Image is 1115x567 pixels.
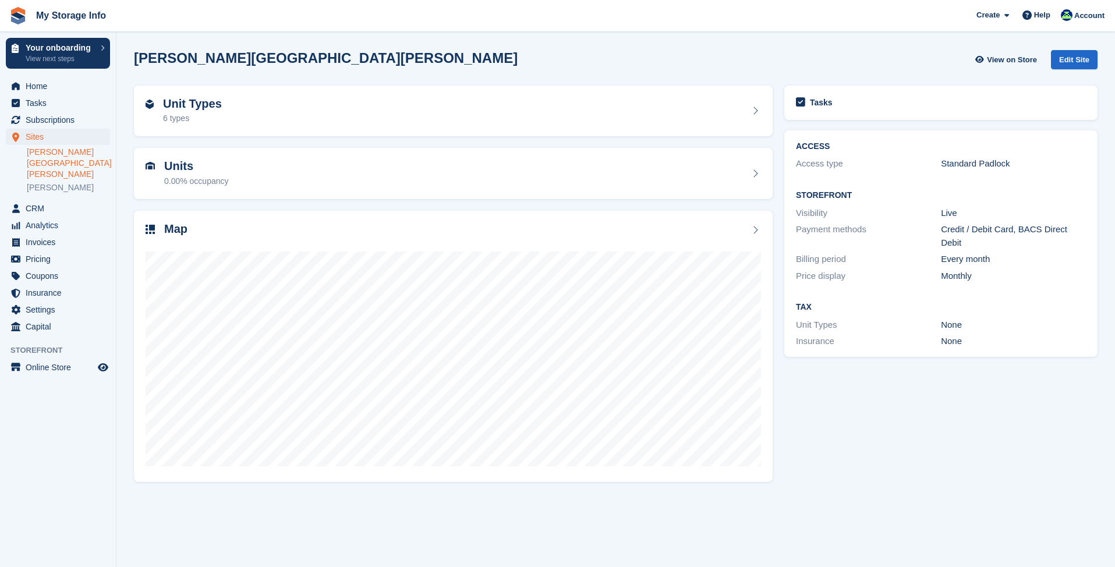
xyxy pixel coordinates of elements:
h2: Units [164,160,229,173]
a: menu [6,359,110,375]
a: menu [6,234,110,250]
span: Online Store [26,359,95,375]
h2: Map [164,222,187,236]
a: menu [6,129,110,145]
img: stora-icon-8386f47178a22dfd0bd8f6a31ec36ba5ce8667c1dd55bd0f319d3a0aa187defe.svg [9,7,27,24]
div: Standard Padlock [941,157,1086,171]
p: Your onboarding [26,44,95,52]
a: Your onboarding View next steps [6,38,110,69]
h2: ACCESS [796,142,1086,151]
span: Create [976,9,1000,21]
a: My Storage Info [31,6,111,25]
span: CRM [26,200,95,217]
span: Help [1034,9,1050,21]
span: Subscriptions [26,112,95,128]
a: menu [6,318,110,335]
a: menu [6,217,110,233]
div: Access type [796,157,941,171]
a: menu [6,112,110,128]
a: Edit Site [1051,50,1098,74]
div: None [941,318,1086,332]
p: View next steps [26,54,95,64]
span: Coupons [26,268,95,284]
a: Map [134,211,773,483]
img: unit-type-icn-2b2737a686de81e16bb02015468b77c625bbabd49415b5ef34ead5e3b44a266d.svg [146,100,154,109]
div: Credit / Debit Card, BACS Direct Debit [941,223,1086,249]
span: Home [26,78,95,94]
img: unit-icn-7be61d7bf1b0ce9d3e12c5938cc71ed9869f7b940bace4675aadf7bd6d80202e.svg [146,162,155,170]
div: 0.00% occupancy [164,175,229,187]
h2: [PERSON_NAME][GEOGRAPHIC_DATA][PERSON_NAME] [134,50,518,66]
span: Settings [26,302,95,318]
a: menu [6,268,110,284]
a: Unit Types 6 types [134,86,773,137]
h2: Tasks [810,97,833,108]
a: menu [6,302,110,318]
div: Visibility [796,207,941,220]
div: None [941,335,1086,348]
span: Account [1074,10,1105,22]
div: Billing period [796,253,941,266]
span: Invoices [26,234,95,250]
span: Sites [26,129,95,145]
img: map-icn-33ee37083ee616e46c38cad1a60f524a97daa1e2b2c8c0bc3eb3415660979fc1.svg [146,225,155,234]
a: menu [6,95,110,111]
span: Tasks [26,95,95,111]
span: Insurance [26,285,95,301]
div: 6 types [163,112,222,125]
h2: Storefront [796,191,1086,200]
a: Units 0.00% occupancy [134,148,773,199]
a: Preview store [96,360,110,374]
a: View on Store [974,50,1042,69]
a: menu [6,285,110,301]
div: Unit Types [796,318,941,332]
span: Storefront [10,345,116,356]
span: Capital [26,318,95,335]
div: Every month [941,253,1086,266]
a: [PERSON_NAME] [27,182,110,193]
span: Pricing [26,251,95,267]
img: Steve Doll [1061,9,1072,21]
div: Edit Site [1051,50,1098,69]
div: Insurance [796,335,941,348]
h2: Tax [796,303,1086,312]
h2: Unit Types [163,97,222,111]
div: Price display [796,270,941,283]
div: Payment methods [796,223,941,249]
a: menu [6,78,110,94]
a: menu [6,251,110,267]
div: Live [941,207,1086,220]
a: [PERSON_NAME][GEOGRAPHIC_DATA][PERSON_NAME] [27,147,110,180]
span: Analytics [26,217,95,233]
span: View on Store [987,54,1037,66]
a: menu [6,200,110,217]
div: Monthly [941,270,1086,283]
